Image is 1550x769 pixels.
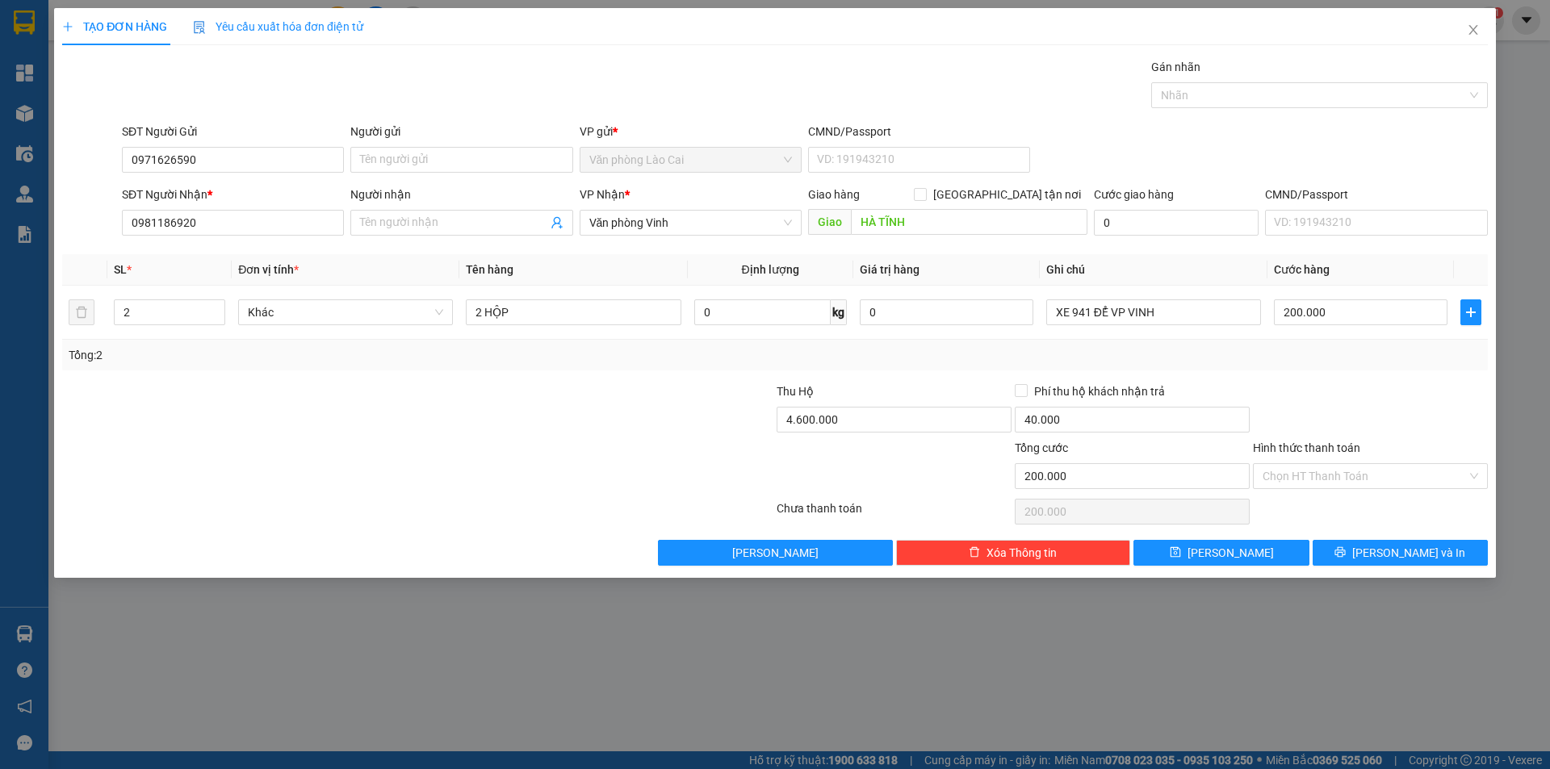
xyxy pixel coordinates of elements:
[589,148,792,172] span: Văn phòng Lào Cai
[742,263,799,276] span: Định lượng
[193,21,206,34] img: icon
[1467,23,1480,36] span: close
[69,346,598,364] div: Tổng: 2
[62,21,73,32] span: plus
[69,299,94,325] button: delete
[1015,441,1068,454] span: Tổng cước
[1170,546,1181,559] span: save
[350,123,572,140] div: Người gửi
[1265,186,1487,203] div: CMND/Passport
[1352,544,1465,562] span: [PERSON_NAME] và In
[1094,210,1259,236] input: Cước giao hàng
[808,188,860,201] span: Giao hàng
[775,499,1013,528] div: Chưa thanh toán
[831,299,847,325] span: kg
[1046,299,1261,325] input: Ghi Chú
[851,209,1087,235] input: Dọc đường
[350,186,572,203] div: Người nhận
[808,123,1030,140] div: CMND/Passport
[1028,382,1171,400] span: Phí thu hộ khách nhận trả
[122,186,344,203] div: SĐT Người Nhận
[1133,540,1309,566] button: save[PERSON_NAME]
[589,211,792,235] span: Văn phòng Vinh
[927,186,1087,203] span: [GEOGRAPHIC_DATA] tận nơi
[551,216,563,229] span: user-add
[1461,306,1481,319] span: plus
[122,123,344,140] div: SĐT Người Gửi
[580,123,802,140] div: VP gửi
[248,300,443,324] span: Khác
[466,263,513,276] span: Tên hàng
[860,299,1033,325] input: 0
[808,209,851,235] span: Giao
[860,263,920,276] span: Giá trị hàng
[969,546,980,559] span: delete
[238,263,299,276] span: Đơn vị tính
[1094,188,1174,201] label: Cước giao hàng
[193,20,363,33] span: Yêu cầu xuất hóa đơn điện tử
[658,540,893,566] button: [PERSON_NAME]
[580,188,625,201] span: VP Nhận
[466,299,681,325] input: VD: Bàn, Ghế
[1040,254,1267,286] th: Ghi chú
[896,540,1131,566] button: deleteXóa Thông tin
[114,263,127,276] span: SL
[62,20,167,33] span: TẠO ĐƠN HÀNG
[1253,441,1360,454] label: Hình thức thanh toán
[1188,544,1274,562] span: [PERSON_NAME]
[777,385,814,398] span: Thu Hộ
[1460,299,1481,325] button: plus
[1151,61,1200,73] label: Gán nhãn
[987,544,1057,562] span: Xóa Thông tin
[732,544,819,562] span: [PERSON_NAME]
[1274,263,1330,276] span: Cước hàng
[1334,546,1346,559] span: printer
[1313,540,1488,566] button: printer[PERSON_NAME] và In
[1451,8,1496,53] button: Close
